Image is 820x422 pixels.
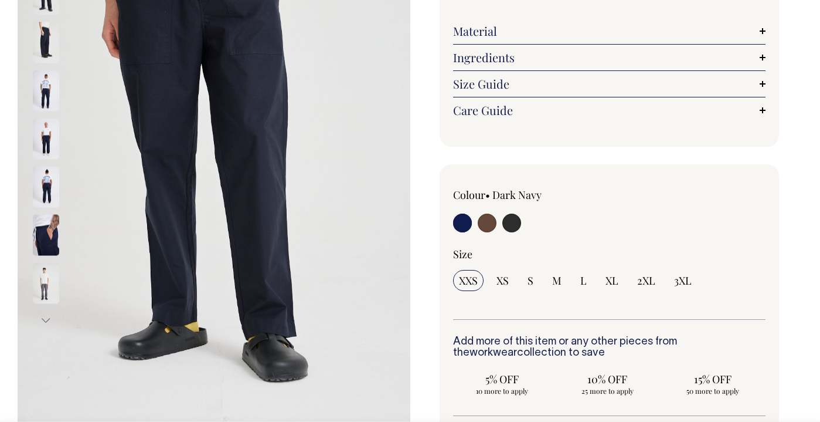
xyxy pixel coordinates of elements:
[453,336,766,360] h6: Add more of this item or any other pieces from the collection to save
[564,372,651,386] span: 10% OFF
[33,166,59,207] img: dark-navy
[33,214,59,255] img: dark-navy
[668,270,697,291] input: 3XL
[491,270,515,291] input: XS
[453,270,484,291] input: XXS
[637,274,655,288] span: 2XL
[453,369,552,399] input: 5% OFF 10 more to apply
[492,188,542,202] label: Dark Navy
[33,262,59,303] img: charcoal
[580,274,587,288] span: L
[674,274,692,288] span: 3XL
[459,372,546,386] span: 5% OFF
[664,369,762,399] input: 15% OFF 50 more to apply
[564,386,651,396] span: 25 more to apply
[469,348,517,358] a: workwear
[453,24,766,38] a: Material
[459,274,478,288] span: XXS
[558,369,656,399] input: 10% OFF 25 more to apply
[453,188,578,202] div: Colour
[485,188,490,202] span: •
[605,274,618,288] span: XL
[459,386,546,396] span: 10 more to apply
[496,274,509,288] span: XS
[453,77,766,91] a: Size Guide
[669,386,756,396] span: 50 more to apply
[522,270,539,291] input: S
[631,270,661,291] input: 2XL
[528,274,533,288] span: S
[33,70,59,111] img: dark-navy
[574,270,593,291] input: L
[669,372,756,386] span: 15% OFF
[453,50,766,65] a: Ingredients
[546,270,567,291] input: M
[33,118,59,159] img: dark-navy
[453,247,766,261] div: Size
[453,103,766,117] a: Care Guide
[600,270,624,291] input: XL
[37,307,55,333] button: Next
[552,274,562,288] span: M
[33,22,59,63] img: dark-navy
